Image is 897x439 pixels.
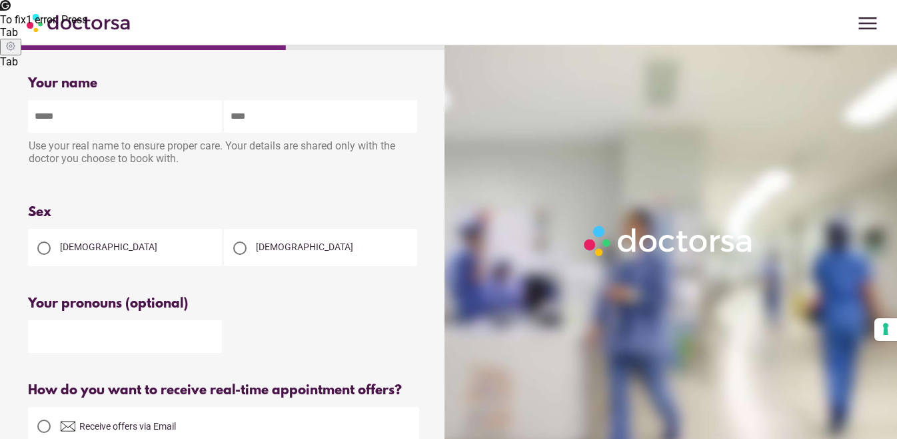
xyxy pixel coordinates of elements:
img: email [60,418,76,434]
img: Logo-Doctorsa-trans-White-partial-flat.png [579,221,758,261]
div: Your pronouns (optional) [28,296,419,312]
span: Receive offers via Email [79,421,176,432]
span: [DEMOGRAPHIC_DATA] [256,242,353,252]
div: Your name [28,76,419,91]
span: [DEMOGRAPHIC_DATA] [60,242,157,252]
div: Use your real name to ensure proper care. Your details are shared only with the doctor you choose... [28,133,419,175]
div: How do you want to receive real-time appointment offers? [28,383,419,398]
div: Sex [28,205,419,220]
button: Your consent preferences for tracking technologies [874,318,897,341]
